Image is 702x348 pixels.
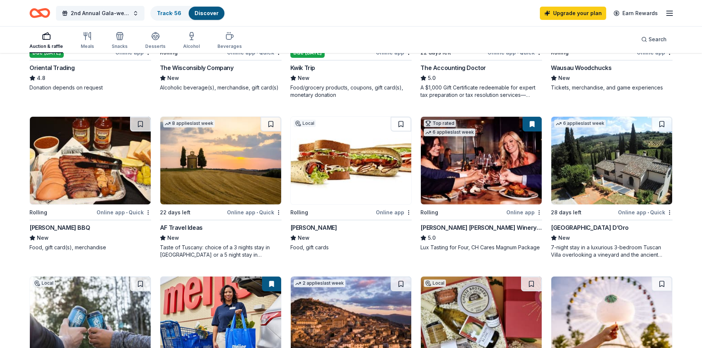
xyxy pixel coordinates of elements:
div: 7-night stay in a luxurious 3-bedroom Tuscan Villa overlooking a vineyard and the ancient walled ... [551,244,673,259]
div: 6 applies last week [554,120,606,127]
div: 2 applies last week [294,280,345,287]
div: A $1,000 Gift Certificate redeemable for expert tax preparation or tax resolution services—recipi... [420,84,542,99]
button: Search [635,32,673,47]
a: Image for Milio'sLocalRollingOnline app[PERSON_NAME]NewFood, gift cards [290,116,412,251]
button: 2nd Annual Gala-ween [56,6,144,21]
div: [PERSON_NAME] [290,223,337,232]
div: Rolling [420,208,438,217]
a: Home [29,4,50,22]
div: 28 days left [551,208,581,217]
div: AF Travel Ideas [160,223,203,232]
span: New [37,233,49,242]
div: Rolling [290,208,308,217]
span: Search [649,35,667,44]
div: Online app Quick [618,208,673,217]
div: Food, gift cards [290,244,412,251]
div: Wausau Woodchucks [551,63,611,72]
div: Beverages [217,43,242,49]
img: Image for AF Travel Ideas [160,117,281,204]
div: 6 applies last week [424,129,475,136]
span: 2nd Annual Gala-ween [71,9,130,18]
div: Food, gift card(s), merchandise [29,244,151,251]
div: Alcohol [183,43,200,49]
a: Image for Cooper's Hawk Winery and RestaurantsTop rated6 applieslast weekRollingOnline app[PERSON... [420,116,542,251]
div: Auction & raffle [29,43,63,49]
a: Discover [195,10,219,16]
div: Taste of Tuscany: choice of a 3 nights stay in [GEOGRAPHIC_DATA] or a 5 night stay in [GEOGRAPHIC... [160,244,282,259]
div: Top rated [424,120,456,127]
div: Alcoholic beverage(s), merchandise, gift card(s) [160,84,282,91]
a: Image for Billy Sims BBQRollingOnline app•Quick[PERSON_NAME] BBQNewFood, gift card(s), merchandise [29,116,151,251]
div: Tickets, merchandise, and game experiences [551,84,673,91]
div: Local [33,280,55,287]
img: Image for Milio's [291,117,412,204]
img: Image for Cooper's Hawk Winery and Restaurants [421,117,542,204]
img: Image for Billy Sims BBQ [30,117,151,204]
button: Desserts [145,29,165,53]
span: 5.0 [428,233,436,242]
span: New [167,233,179,242]
div: [PERSON_NAME] [PERSON_NAME] Winery and Restaurants [420,223,542,232]
div: The Wisconsibly Company [160,63,234,72]
div: Donation depends on request [29,84,151,91]
span: • [126,210,128,215]
span: 5.0 [428,74,436,82]
div: The Accounting Doctor [420,63,486,72]
span: New [558,74,570,82]
div: Online app Quick [227,208,282,217]
img: Image for Villa Sogni D’Oro [551,117,672,204]
span: • [256,50,258,56]
button: Meals [81,29,94,53]
a: Earn Rewards [609,7,662,20]
div: Kwik Trip [290,63,315,72]
div: Local [294,120,316,127]
div: Online app Quick [97,208,151,217]
span: New [298,233,310,242]
span: • [256,210,258,215]
button: Auction & raffle [29,29,63,53]
span: 4.8 [37,74,45,82]
div: Local [424,280,446,287]
div: Rolling [29,208,47,217]
div: Oriental Trading [29,63,75,72]
div: Lux Tasting for Four, CH Cares Magnum Package [420,244,542,251]
span: New [167,74,179,82]
div: Meals [81,43,94,49]
span: • [517,50,518,56]
div: Online app [376,208,412,217]
a: Upgrade your plan [540,7,606,20]
span: • [647,210,649,215]
div: Online app [506,208,542,217]
a: Image for Villa Sogni D’Oro6 applieslast week28 days leftOnline app•Quick[GEOGRAPHIC_DATA] D’OroN... [551,116,673,259]
div: 8 applies last week [163,120,215,127]
div: Desserts [145,43,165,49]
a: Track· 56 [157,10,181,16]
div: 22 days left [160,208,191,217]
button: Alcohol [183,29,200,53]
div: [PERSON_NAME] BBQ [29,223,90,232]
div: [GEOGRAPHIC_DATA] D’Oro [551,223,629,232]
button: Beverages [217,29,242,53]
button: Snacks [112,29,128,53]
div: Snacks [112,43,128,49]
button: Track· 56Discover [150,6,225,21]
span: New [558,233,570,242]
div: Food/grocery products, coupons, gift card(s), monetary donation [290,84,412,99]
span: New [298,74,310,82]
a: Image for AF Travel Ideas8 applieslast week22 days leftOnline app•QuickAF Travel IdeasNewTaste of... [160,116,282,259]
